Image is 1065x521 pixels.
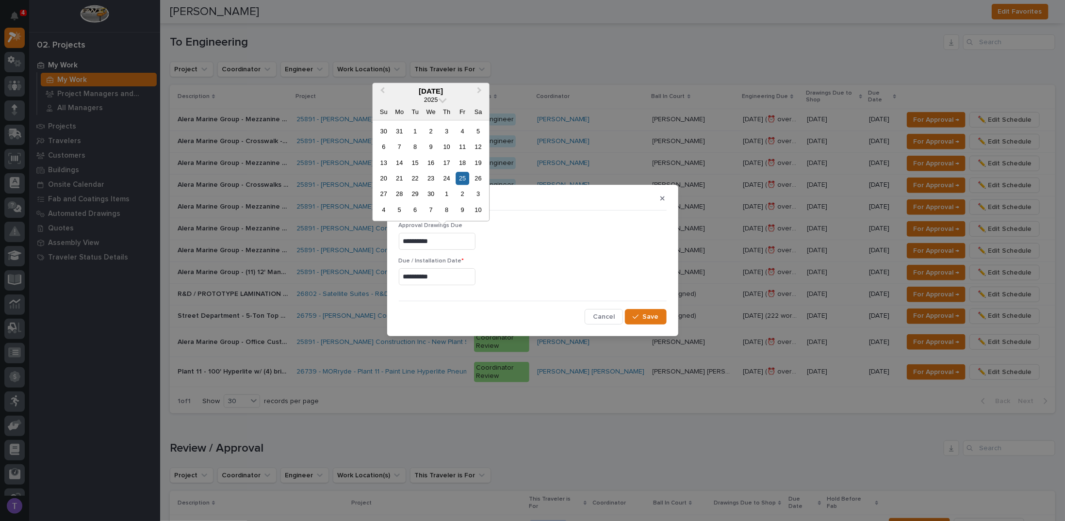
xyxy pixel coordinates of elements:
[377,156,390,169] div: Choose Sunday, April 13th, 2025
[472,105,485,118] div: Sa
[409,125,422,138] div: Choose Tuesday, April 1st, 2025
[399,258,464,264] span: Due / Installation Date
[440,156,453,169] div: Choose Thursday, April 17th, 2025
[409,105,422,118] div: Tu
[409,156,422,169] div: Choose Tuesday, April 15th, 2025
[456,140,469,153] div: Choose Friday, April 11th, 2025
[440,172,453,185] div: Choose Thursday, April 24th, 2025
[440,125,453,138] div: Choose Thursday, April 3rd, 2025
[393,105,406,118] div: Mo
[376,123,486,218] div: month 2025-04
[409,172,422,185] div: Choose Tuesday, April 22nd, 2025
[425,105,438,118] div: We
[393,203,406,216] div: Choose Monday, May 5th, 2025
[440,140,453,153] div: Choose Thursday, April 10th, 2025
[425,172,438,185] div: Choose Wednesday, April 23rd, 2025
[409,203,422,216] div: Choose Tuesday, May 6th, 2025
[425,188,438,201] div: Choose Wednesday, April 30th, 2025
[425,156,438,169] div: Choose Wednesday, April 16th, 2025
[393,125,406,138] div: Choose Monday, March 31st, 2025
[643,312,659,321] span: Save
[424,96,438,103] span: 2025
[440,203,453,216] div: Choose Thursday, May 8th, 2025
[625,309,666,325] button: Save
[472,156,485,169] div: Choose Saturday, April 19th, 2025
[456,188,469,201] div: Choose Friday, May 2nd, 2025
[393,188,406,201] div: Choose Monday, April 28th, 2025
[377,203,390,216] div: Choose Sunday, May 4th, 2025
[425,140,438,153] div: Choose Wednesday, April 9th, 2025
[456,156,469,169] div: Choose Friday, April 18th, 2025
[425,203,438,216] div: Choose Wednesday, May 7th, 2025
[440,105,453,118] div: Th
[456,105,469,118] div: Fr
[377,172,390,185] div: Choose Sunday, April 20th, 2025
[472,172,485,185] div: Choose Saturday, April 26th, 2025
[393,156,406,169] div: Choose Monday, April 14th, 2025
[377,188,390,201] div: Choose Sunday, April 27th, 2025
[393,172,406,185] div: Choose Monday, April 21st, 2025
[456,203,469,216] div: Choose Friday, May 9th, 2025
[409,140,422,153] div: Choose Tuesday, April 8th, 2025
[373,87,489,96] div: [DATE]
[377,140,390,153] div: Choose Sunday, April 6th, 2025
[456,172,469,185] div: Choose Friday, April 25th, 2025
[440,188,453,201] div: Choose Thursday, May 1st, 2025
[456,125,469,138] div: Choose Friday, April 4th, 2025
[473,84,488,99] button: Next Month
[593,312,615,321] span: Cancel
[472,140,485,153] div: Choose Saturday, April 12th, 2025
[472,203,485,216] div: Choose Saturday, May 10th, 2025
[377,105,390,118] div: Su
[472,188,485,201] div: Choose Saturday, May 3rd, 2025
[377,125,390,138] div: Choose Sunday, March 30th, 2025
[425,125,438,138] div: Choose Wednesday, April 2nd, 2025
[393,140,406,153] div: Choose Monday, April 7th, 2025
[374,84,389,99] button: Previous Month
[472,125,485,138] div: Choose Saturday, April 5th, 2025
[409,188,422,201] div: Choose Tuesday, April 29th, 2025
[585,309,623,325] button: Cancel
